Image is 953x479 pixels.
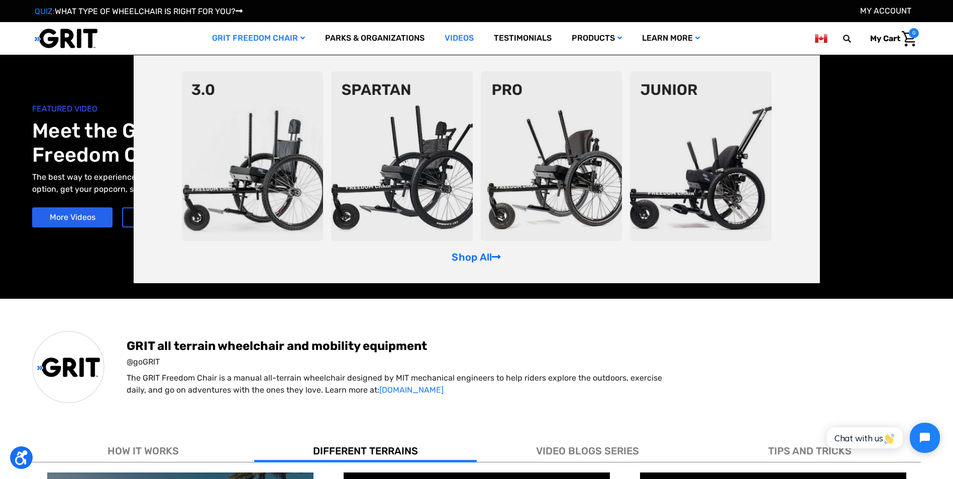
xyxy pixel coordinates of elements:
[168,41,223,51] span: Phone Number
[768,445,852,457] span: TIPS AND TRICKS
[452,251,501,263] a: Shop All
[562,22,632,55] a: Products
[127,338,921,354] span: GRIT all terrain wheelchair and mobility equipment
[32,119,477,167] h1: Meet the GRIT Freedom Chair
[37,357,100,378] img: GRIT All-Terrain Wheelchair and Mobility Equipment
[182,71,324,241] img: 3point0.png
[32,207,113,227] a: More Videos
[315,22,435,55] a: Parks & Organizations
[122,207,202,227] a: Shop Now
[127,372,683,396] p: The GRIT Freedom Chair is a manual all-terrain wheelchair designed by MIT mechanical engineers to...
[632,22,710,55] a: Learn More
[35,7,55,16] span: QUIZ:
[32,103,477,115] span: FEATURED VIDEO
[860,6,911,16] a: Account
[35,28,97,49] img: GRIT All-Terrain Wheelchair and Mobility Equipment
[870,34,900,43] span: My Cart
[863,28,919,49] a: Cart with 0 items
[536,445,639,457] span: VIDEO BLOGS SERIES
[35,7,243,16] a: QUIZ:WHAT TYPE OF WHEELCHAIR IS RIGHT FOR YOU?
[630,71,772,241] img: junior-chair.png
[816,414,948,461] iframe: Tidio Chat
[379,385,444,395] a: [DOMAIN_NAME]
[202,22,315,55] a: GRIT Freedom Chair
[909,28,919,38] span: 0
[484,22,562,55] a: Testimonials
[127,356,921,368] span: @goGRIT
[108,445,179,457] span: HOW IT WORKS
[331,71,473,241] img: spartan2.png
[435,22,484,55] a: Videos
[902,31,916,47] img: Cart
[313,445,418,457] span: DIFFERENT TERRAINS
[32,171,343,195] p: The best way to experience a GRIT Freedom Chair is to ride one, but if that isn't an option, get ...
[481,71,622,241] img: pro-chair.png
[815,32,827,45] img: ca.png
[848,28,863,49] input: Search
